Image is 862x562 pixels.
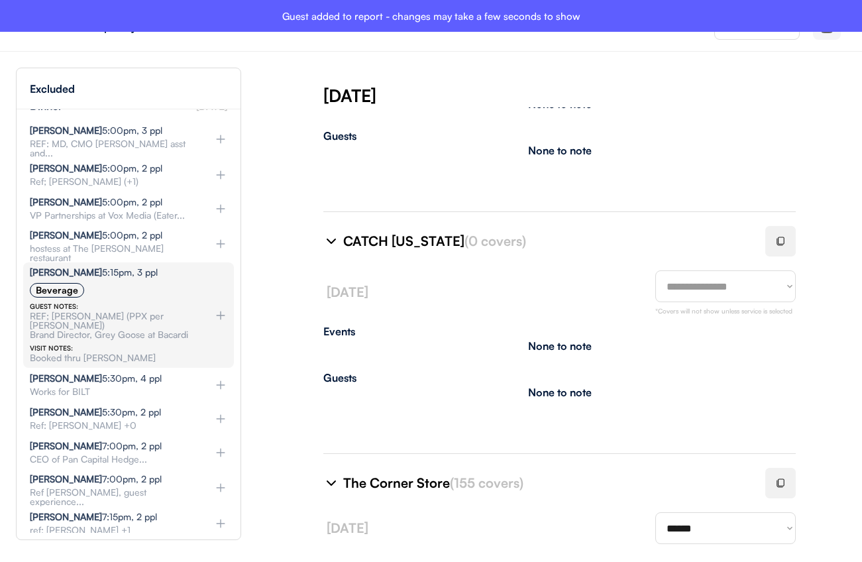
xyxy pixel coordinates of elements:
div: 5:15pm, 3 ppl [30,268,158,277]
div: REF; [PERSON_NAME] (PPX per [PERSON_NAME]) Brand Director, Grey Goose at Bacardi [30,311,193,339]
div: None to note [528,341,592,351]
div: CEO of Pan Capital Hedge... [30,455,193,464]
div: Excluded [30,84,75,94]
strong: [PERSON_NAME] [30,125,102,136]
strong: [PERSON_NAME] [30,511,102,522]
font: *Covers will not show unless service is selected [655,307,792,315]
img: plus%20%281%29.svg [214,412,227,425]
div: Ref: [PERSON_NAME] +0 [30,421,193,430]
div: Guests [323,131,796,141]
div: 5:00pm, 3 ppl [30,126,162,135]
img: plus%20%281%29.svg [214,446,227,459]
img: plus%20%281%29.svg [214,202,227,215]
strong: [PERSON_NAME] [30,266,102,278]
div: [DATE] [323,84,862,107]
div: VP Partnerships at Vox Media (Eater... [30,211,193,220]
div: 5:00pm, 2 ppl [30,164,162,173]
div: hostess at The [PERSON_NAME] restaurant [30,244,193,262]
font: [DATE] [327,284,368,300]
strong: [PERSON_NAME] [30,372,102,384]
div: Events [323,326,796,337]
font: [DATE] [327,520,368,536]
font: (0 covers) [464,233,526,249]
img: chevron-right%20%281%29.svg [323,475,339,491]
div: ref: [PERSON_NAME] +1 [30,526,193,535]
strong: [PERSON_NAME] [30,406,102,418]
div: 5:00pm, 2 ppl [30,197,162,207]
div: 7:15pm, 2 ppl [30,512,157,522]
img: plus%20%281%29.svg [214,481,227,494]
strong: [PERSON_NAME] [30,440,102,451]
div: Booked thru [PERSON_NAME] [30,353,193,363]
strong: [PERSON_NAME] [30,196,102,207]
div: VISIT NOTES: [30,345,193,351]
div: Dinner [30,101,62,111]
div: Ref; [PERSON_NAME] (+1) [30,177,193,186]
div: None to note [528,99,592,109]
div: None to note [528,145,592,156]
strong: [PERSON_NAME] [30,162,102,174]
img: plus%20%281%29.svg [214,133,227,146]
div: 5:30pm, 2 ppl [30,408,161,417]
img: plus%20%281%29.svg [214,517,227,530]
div: Ref [PERSON_NAME], guest experience... [30,488,193,506]
font: (155 covers) [450,475,523,491]
div: GUEST NOTES: [30,303,193,309]
div: CATCH [US_STATE] [343,232,749,251]
div: Guests [323,372,796,383]
strong: [PERSON_NAME] [30,229,102,241]
div: 7:00pm, 2 ppl [30,441,162,451]
div: 7:00pm, 2 ppl [30,475,162,484]
div: 5:30pm, 4 ppl [30,374,162,383]
div: 5:00pm, 2 ppl [30,231,162,240]
div: None to note [528,387,592,398]
div: Beverage [36,286,78,295]
div: REF: MD, CMO [PERSON_NAME] asst and... [30,139,193,158]
img: plus%20%281%29.svg [214,168,227,182]
div: Works for BILT [30,387,193,396]
img: plus%20%281%29.svg [214,309,227,322]
strong: [PERSON_NAME] [30,473,102,484]
img: chevron-right%20%281%29.svg [323,233,339,249]
img: plus%20%281%29.svg [214,237,227,251]
img: plus%20%281%29.svg [214,378,227,392]
div: The Corner Store [343,474,749,492]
